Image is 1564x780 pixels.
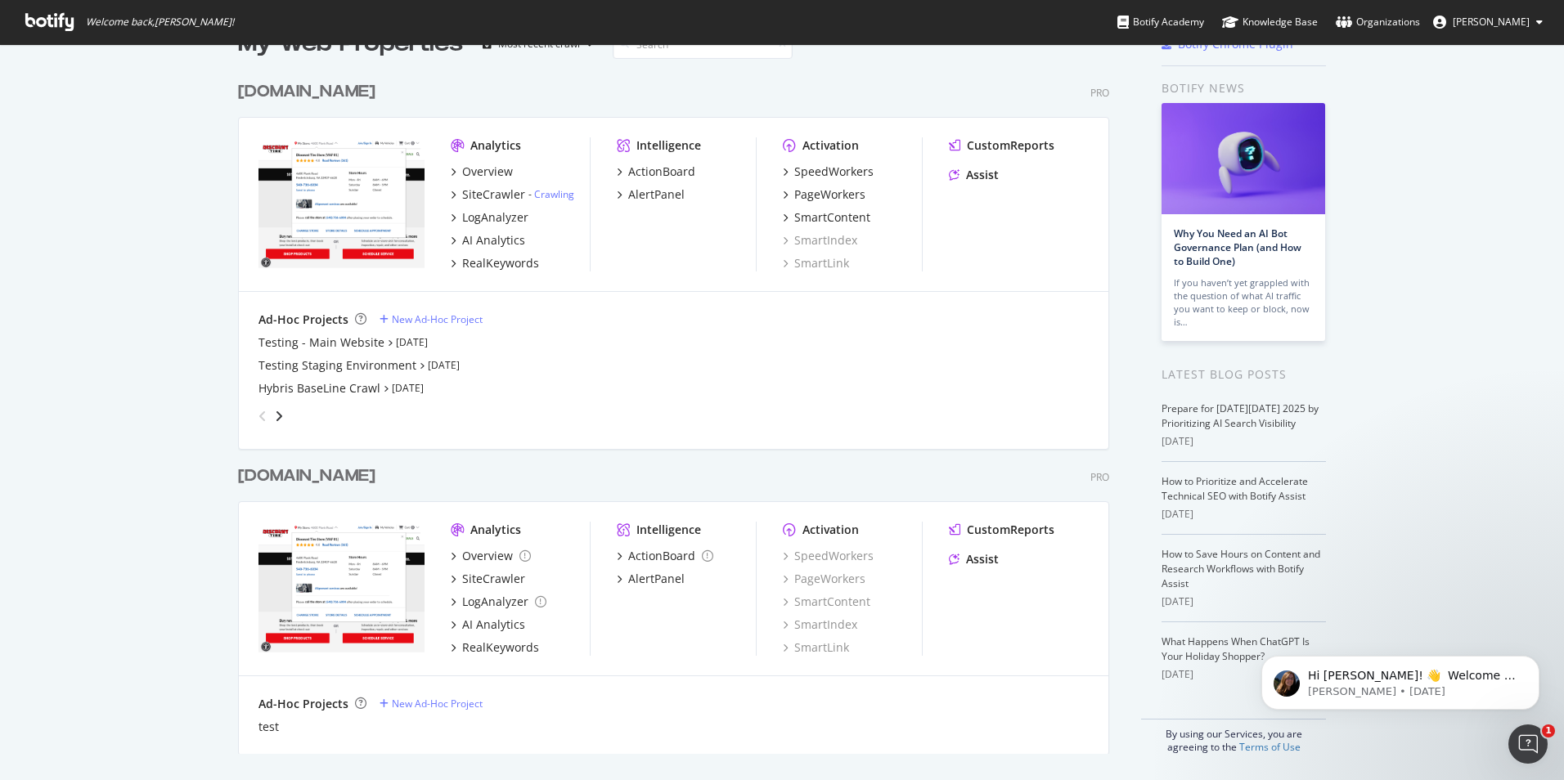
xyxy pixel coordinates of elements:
[380,697,483,711] a: New Ad-Hoc Project
[1542,724,1555,737] span: 1
[258,522,425,654] img: discounttiresecondary.com
[451,232,525,249] a: AI Analytics
[451,571,525,587] a: SiteCrawler
[1141,719,1326,754] div: By using our Services, you are agreeing to the
[451,186,574,203] a: SiteCrawler- Crawling
[71,63,282,78] p: Message from Laura, sent 6d ago
[949,167,999,183] a: Assist
[1162,474,1308,503] a: How to Prioritize and Accelerate Technical SEO with Botify Assist
[462,548,513,564] div: Overview
[636,522,701,538] div: Intelligence
[636,137,701,154] div: Intelligence
[252,403,273,429] div: angle-left
[258,357,416,374] div: Testing Staging Environment
[783,616,857,633] a: SmartIndex
[451,594,546,610] a: LogAnalyzer
[1237,621,1564,736] iframe: Intercom notifications message
[451,616,525,633] a: AI Analytics
[967,522,1054,538] div: CustomReports
[1222,14,1318,30] div: Knowledge Base
[462,616,525,633] div: AI Analytics
[238,80,382,104] a: [DOMAIN_NAME]
[1162,365,1326,383] div: Latest Blog Posts
[451,209,528,226] a: LogAnalyzer
[1162,594,1326,609] div: [DATE]
[451,548,531,564] a: Overview
[783,232,857,249] a: SmartIndex
[1162,507,1326,522] div: [DATE]
[238,464,382,488] a: [DOMAIN_NAME]
[428,358,460,372] a: [DATE]
[462,255,539,271] div: RealKeywords
[258,696,348,712] div: Ad-Hoc Projects
[783,164,874,180] a: SpeedWorkers
[628,164,695,180] div: ActionBoard
[1090,86,1109,100] div: Pro
[462,209,528,226] div: LogAnalyzer
[470,522,521,538] div: Analytics
[396,335,428,349] a: [DATE]
[380,312,483,326] a: New Ad-Hoc Project
[783,255,849,271] a: SmartLink
[462,639,539,656] div: RealKeywords
[258,334,384,351] a: Testing - Main Website
[617,164,695,180] a: ActionBoard
[238,61,1122,754] div: grid
[1174,226,1301,268] a: Why You Need an AI Bot Governance Plan (and How to Build One)
[1420,9,1556,35] button: [PERSON_NAME]
[71,47,282,141] span: Hi [PERSON_NAME]! 👋 Welcome to Botify chat support! Have a question? Reply to this message and ou...
[1508,724,1548,764] iframe: Intercom live chat
[966,551,999,567] div: Assist
[967,137,1054,154] div: CustomReports
[258,137,425,270] img: discounttire.com
[238,464,375,488] div: [DOMAIN_NAME]
[1162,401,1319,430] a: Prepare for [DATE][DATE] 2025 by Prioritizing AI Search Visibility
[794,186,865,203] div: PageWorkers
[617,548,713,564] a: ActionBoard
[258,312,348,328] div: Ad-Hoc Projects
[1239,740,1301,754] a: Terms of Use
[273,408,285,424] div: angle-right
[528,187,574,201] div: -
[462,232,525,249] div: AI Analytics
[462,164,513,180] div: Overview
[258,719,279,735] a: test
[949,137,1054,154] a: CustomReports
[794,209,870,226] div: SmartContent
[86,16,234,29] span: Welcome back, [PERSON_NAME] !
[783,548,874,564] a: SpeedWorkers
[802,522,859,538] div: Activation
[1336,14,1420,30] div: Organizations
[783,186,865,203] a: PageWorkers
[451,639,539,656] a: RealKeywords
[392,312,483,326] div: New Ad-Hoc Project
[1162,434,1326,449] div: [DATE]
[628,186,685,203] div: AlertPanel
[462,571,525,587] div: SiteCrawler
[1162,103,1325,214] img: Why You Need an AI Bot Governance Plan (and How to Build One)
[802,137,859,154] div: Activation
[451,255,539,271] a: RealKeywords
[1174,276,1313,329] div: If you haven’t yet grappled with the question of what AI traffic you want to keep or block, now is…
[794,164,874,180] div: SpeedWorkers
[783,571,865,587] a: PageWorkers
[1162,634,1310,663] a: What Happens When ChatGPT Is Your Holiday Shopper?
[783,594,870,610] a: SmartContent
[470,137,521,154] div: Analytics
[258,380,380,397] a: Hybris BaseLine Crawl
[949,522,1054,538] a: CustomReports
[783,639,849,656] a: SmartLink
[451,164,513,180] a: Overview
[628,548,695,564] div: ActionBoard
[1162,667,1326,682] div: [DATE]
[783,209,870,226] a: SmartContent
